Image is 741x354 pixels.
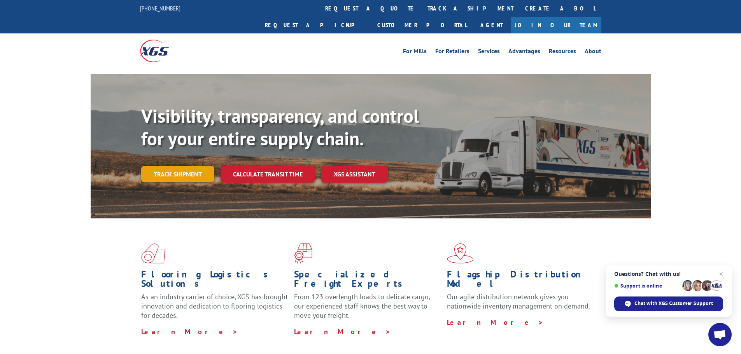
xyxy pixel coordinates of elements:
a: Join Our Team [511,17,601,33]
a: Agent [473,17,511,33]
a: Customer Portal [371,17,473,33]
p: From 123 overlength loads to delicate cargo, our experienced staff knows the best way to move you... [294,292,441,327]
a: About [585,48,601,57]
span: Chat with XGS Customer Support [634,300,713,307]
a: Services [478,48,500,57]
h1: Specialized Freight Experts [294,270,441,292]
a: For Retailers [435,48,469,57]
span: Support is online [614,283,680,289]
a: [PHONE_NUMBER] [140,4,180,12]
img: xgs-icon-focused-on-flooring-red [294,243,312,263]
span: Chat with XGS Customer Support [614,296,723,311]
img: xgs-icon-flagship-distribution-model-red [447,243,474,263]
a: Learn More > [294,327,391,336]
a: For Mills [403,48,427,57]
a: Open chat [708,323,732,346]
h1: Flagship Distribution Model [447,270,594,292]
a: XGS ASSISTANT [321,166,388,183]
a: Request a pickup [259,17,371,33]
h1: Flooring Logistics Solutions [141,270,288,292]
span: Questions? Chat with us! [614,271,723,277]
a: Resources [549,48,576,57]
span: As an industry carrier of choice, XGS has brought innovation and dedication to flooring logistics... [141,292,288,320]
a: Track shipment [141,166,214,182]
a: Advantages [508,48,540,57]
b: Visibility, transparency, and control for your entire supply chain. [141,104,419,150]
span: Our agile distribution network gives you nationwide inventory management on demand. [447,292,590,310]
a: Calculate transit time [221,166,315,183]
a: Learn More > [447,318,544,327]
img: xgs-icon-total-supply-chain-intelligence-red [141,243,165,263]
a: Learn More > [141,327,238,336]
